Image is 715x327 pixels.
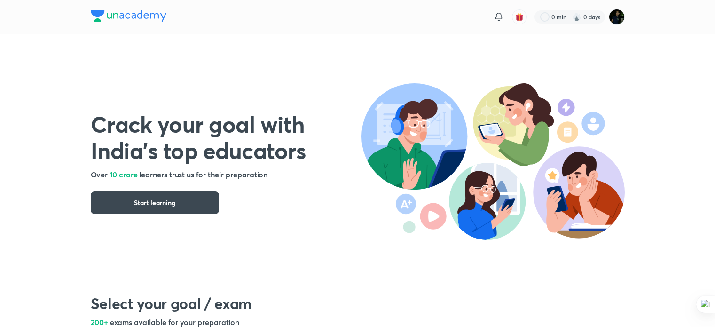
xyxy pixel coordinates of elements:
img: header [361,83,625,240]
span: Start learning [134,198,175,207]
button: Start learning [91,191,219,214]
button: avatar [512,9,527,24]
h2: Select your goal / exam [91,294,625,313]
img: avatar [515,13,524,21]
img: streak [572,12,581,22]
h5: Over learners trust us for their preparation [91,169,361,180]
a: Company Logo [91,10,166,24]
h1: Crack your goal with India’s top educators [91,111,361,163]
span: exams available for your preparation [110,317,239,327]
img: Company Logo [91,10,166,22]
img: Rohit Duggal [609,9,625,25]
span: 10 crore [110,169,137,179]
